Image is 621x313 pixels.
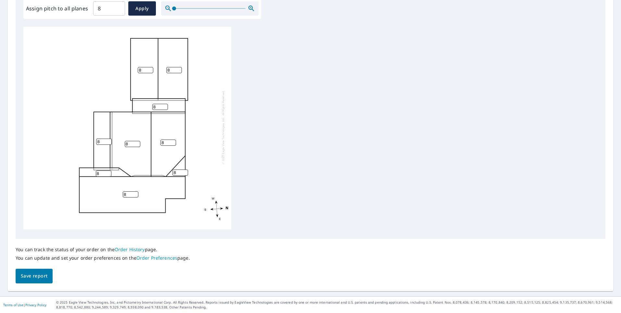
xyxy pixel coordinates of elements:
button: Save report [16,269,53,283]
p: You can update and set your order preferences on the page. [16,255,190,261]
a: Order Preferences [136,255,177,261]
label: Assign pitch to all planes [26,5,88,12]
a: Order History [115,246,145,252]
a: Terms of Use [3,303,23,307]
a: Privacy Policy [25,303,46,307]
p: You can track the status of your order on the page. [16,247,190,252]
p: | [3,303,46,307]
span: Apply [133,5,151,13]
p: © 2025 Eagle View Technologies, Inc. and Pictometry International Corp. All Rights Reserved. Repo... [56,300,618,310]
span: Save report [21,272,47,280]
button: Apply [128,1,156,16]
